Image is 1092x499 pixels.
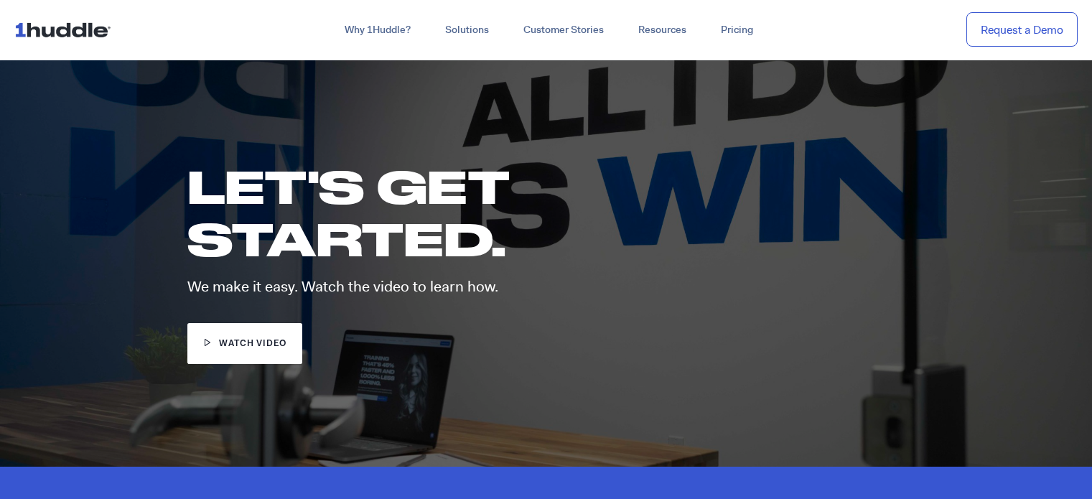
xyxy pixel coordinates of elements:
a: watch video [187,323,303,364]
a: Solutions [428,17,506,43]
a: Why 1Huddle? [327,17,428,43]
a: Customer Stories [506,17,621,43]
img: ... [14,16,117,43]
a: Pricing [704,17,770,43]
span: watch video [219,337,286,351]
a: Request a Demo [966,12,1078,47]
h1: LET'S GET STARTED. [187,160,660,265]
a: Resources [621,17,704,43]
p: We make it easy. Watch the video to learn how. [187,279,681,294]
